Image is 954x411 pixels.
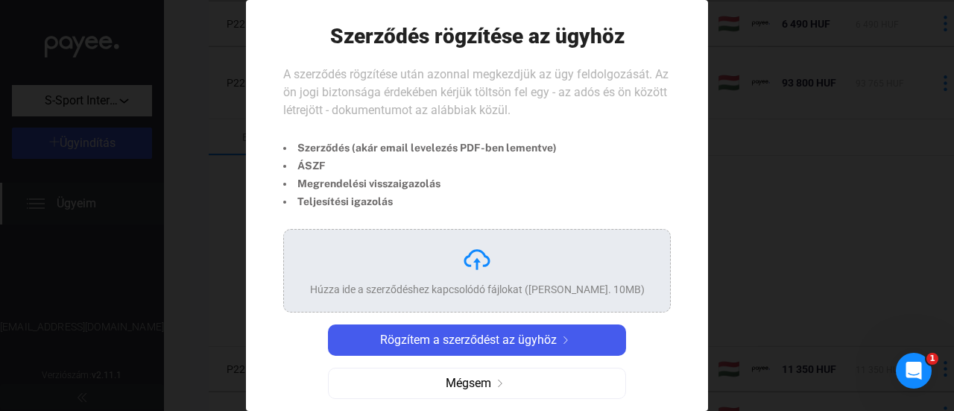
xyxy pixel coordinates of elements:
span: 1 [926,353,938,365]
li: Szerződés (akár email levelezés PDF-ben lementve) [283,139,557,157]
span: Rögzítem a szerződést az ügyhöz [380,331,557,349]
iframe: Intercom live chat [896,353,932,389]
img: upload-cloud [462,245,492,274]
li: ÁSZF [283,157,557,175]
button: Rögzítem a szerződést az ügyhözarrow-right-white [328,324,626,356]
li: Megrendelési visszaigazolás [283,175,557,192]
button: Mégsemarrow-right-grey [328,368,626,399]
li: Teljesítési igazolás [283,192,557,210]
img: arrow-right-white [557,336,575,344]
h1: Szerződés rögzítése az ügyhöz [330,23,625,49]
img: arrow-right-grey [491,380,509,387]
span: A szerződés rögzítése után azonnal megkezdjük az ügy feldolgozását. Az ön jogi biztonsága érdekéb... [283,67,669,117]
span: Mégsem [446,374,491,392]
div: Húzza ide a szerződéshez kapcsolódó fájlokat ([PERSON_NAME]. 10MB) [310,282,645,297]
